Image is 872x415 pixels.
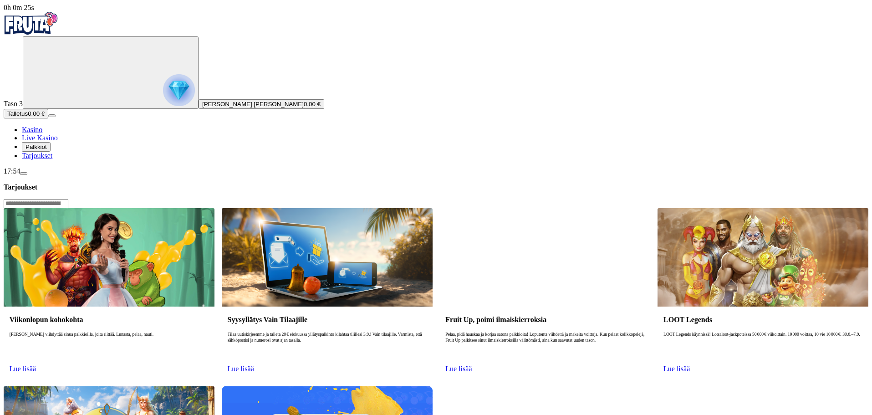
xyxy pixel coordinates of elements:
h3: Syysyllätys Vain Tilaajille [228,315,427,324]
span: Palkkiot [25,143,47,150]
h3: Tarjoukset [4,183,868,191]
p: Pelaa, pidä hauskaa ja korjaa satona palkkioita! Loputonta viihdettä ja makeita voittoja. Kun pel... [445,332,644,361]
a: Lue lisää [663,365,690,373]
span: Talletus [7,110,28,117]
input: Search [4,199,68,208]
button: menu [20,172,27,175]
button: reward progress [23,36,199,109]
h3: LOOT Legends [663,315,862,324]
img: Syysyllätys Vain Tilaajille [222,208,433,307]
button: Palkkiot [22,142,51,152]
p: Tilaa uutiskirjeemme ja talleta 20 € elokuussa yllätyspalkinto kilahtaa tilillesi 3.9.! Vain tila... [228,332,427,361]
span: Taso 3 [4,100,23,108]
a: Tarjoukset [22,152,52,159]
h3: Fruit Up, poimi ilmaiskierroksia [445,315,644,324]
img: LOOT Legends [658,208,868,307]
span: 0.00 € [28,110,45,117]
img: reward progress [163,74,195,106]
img: Fruta [4,12,58,35]
span: 17:54 [4,167,20,175]
span: user session time [4,4,34,11]
p: LOOT Legends käynnissä! Lotsaloot‑jackpoteissa 50 000 € viikoittain. 10 000 voittaa, 10 vie 10 00... [663,332,862,361]
span: [PERSON_NAME] [PERSON_NAME] [202,101,304,108]
button: [PERSON_NAME] [PERSON_NAME]0.00 € [199,99,324,109]
button: menu [48,114,56,117]
a: Lue lisää [445,365,472,373]
img: Viikonlopun kohokohta [4,208,214,307]
nav: Main menu [4,126,868,160]
a: Kasino [22,126,42,133]
span: 0.00 € [304,101,321,108]
p: [PERSON_NAME] viihdyttää sinua palkkioilla, joita riittää. Lunasta, pelaa, nauti. [10,332,209,361]
a: Lue lisää [10,365,36,373]
button: Talletusplus icon0.00 € [4,109,48,118]
a: Fruta [4,28,58,36]
nav: Primary [4,12,868,160]
a: Lue lisää [228,365,254,373]
h3: Viikonlopun kohokohta [10,315,209,324]
a: Live Kasino [22,134,58,142]
img: Fruit Up, poimi ilmaiskierroksia [440,208,651,307]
